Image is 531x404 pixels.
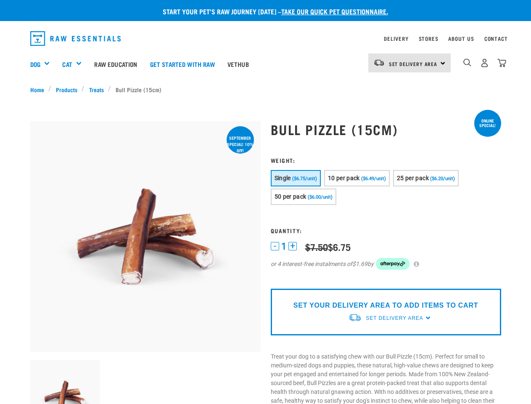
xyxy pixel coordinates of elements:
[281,9,388,13] a: take our quick pet questionnaire.
[288,242,297,250] button: +
[144,47,221,81] a: Get started with Raw
[419,37,439,40] a: Stores
[30,59,40,69] a: Dog
[275,193,306,200] span: 50 per pack
[389,62,438,65] span: Set Delivery Area
[497,58,506,67] img: home-icon@2x.png
[85,85,108,94] a: Treats
[448,37,474,40] a: About Us
[293,300,478,311] p: SET YOUR DELIVERY AREA TO ADD ITEMS TO CART
[271,189,336,205] button: 50 per pack ($6.00/unit)
[308,194,333,200] span: ($6.00/unit)
[373,59,385,66] img: van-moving.png
[361,176,386,181] span: ($6.49/unit)
[30,121,261,352] img: Bull Pizzle
[281,242,286,251] span: 1
[271,122,501,137] h1: Bull Pizzle (15cm)
[352,260,367,268] span: $1.69
[480,58,489,67] img: user.png
[275,175,291,181] span: Single
[88,47,143,81] a: Raw Education
[62,59,72,69] a: Cat
[324,170,390,186] button: 10 per pack ($6.49/unit)
[271,157,501,163] h3: Weight:
[384,37,408,40] a: Delivery
[271,258,501,270] div: or 4 interest-free instalments of by
[393,170,459,186] button: 25 per pack ($6.20/unit)
[30,31,121,46] img: Raw Essentials Logo
[484,37,508,40] a: Contact
[328,175,360,181] span: 10 per pack
[24,28,508,49] nav: dropdown navigation
[305,242,351,252] div: $6.75
[463,58,471,66] img: home-icon-1@2x.png
[292,176,317,181] span: ($6.75/unit)
[376,258,409,270] img: Afterpay
[221,47,255,81] a: Vethub
[305,244,328,249] strike: $7.50
[271,227,501,234] h3: Quantity:
[30,85,501,94] nav: breadcrumbs
[430,176,455,181] span: ($6.20/unit)
[271,170,321,186] button: Single ($6.75/unit)
[51,85,82,94] a: Products
[366,315,423,321] span: Set Delivery Area
[271,242,279,250] button: -
[30,85,49,94] a: Home
[397,175,429,181] span: 25 per pack
[348,313,362,322] img: van-moving.png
